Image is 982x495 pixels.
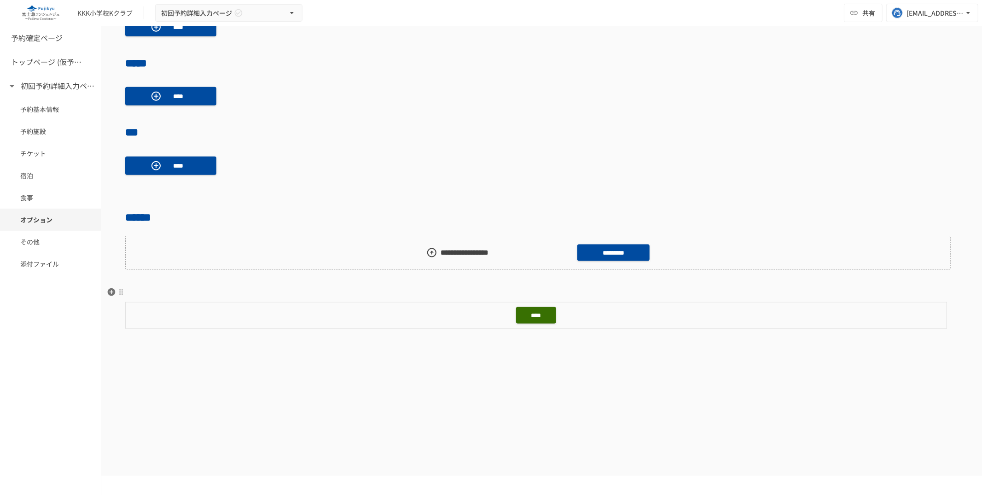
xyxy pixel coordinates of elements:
[20,215,81,225] span: オプション
[20,104,81,114] span: 予約基本情報
[862,8,875,18] span: 共有
[11,56,85,68] h6: トップページ (仮予約一覧)
[844,4,883,22] button: 共有
[20,148,81,158] span: チケット
[155,4,302,22] button: 初回予約詳細入力ページ
[11,6,70,20] img: eQeGXtYPV2fEKIA3pizDiVdzO5gJTl2ahLbsPaD2E4R
[161,7,232,19] span: 初回予約詳細入力ページ
[20,259,81,269] span: 添付ファイル
[20,237,81,247] span: その他
[906,7,964,19] div: [EMAIL_ADDRESS][DOMAIN_NAME]
[21,80,95,92] h6: 初回予約詳細入力ページ
[11,32,63,44] h6: 予約確定ページ
[20,170,81,181] span: 宿泊
[20,192,81,203] span: 食事
[20,126,81,136] span: 予約施設
[886,4,978,22] button: [EMAIL_ADDRESS][DOMAIN_NAME]
[77,8,133,18] div: KKK小学校Kクラブ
